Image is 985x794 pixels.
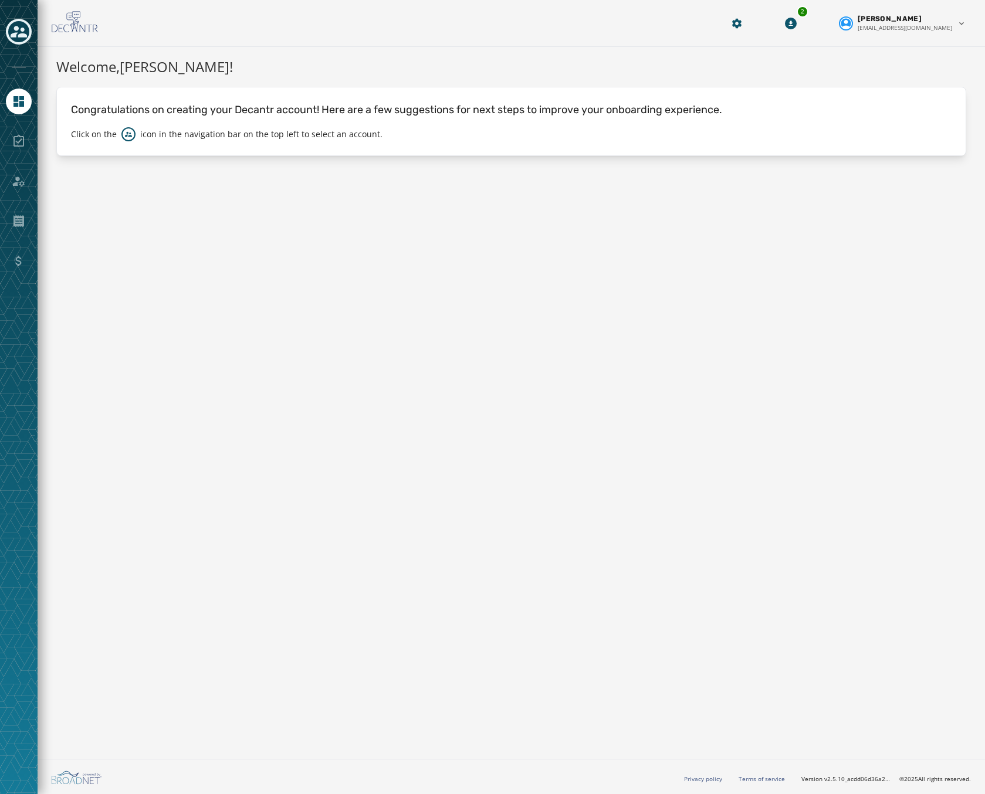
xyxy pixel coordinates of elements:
button: Toggle account select drawer [6,19,32,45]
p: Click on the [71,128,117,140]
button: Manage global settings [726,13,747,34]
span: [PERSON_NAME] [858,14,922,23]
span: v2.5.10_acdd06d36a2d477687e21de5ea907d8c03850ae9 [824,775,890,783]
button: User settings [834,9,971,37]
span: © 2025 All rights reserved. [899,775,971,783]
button: Download Menu [780,13,801,34]
h1: Welcome, [PERSON_NAME] ! [56,56,966,77]
span: Version [801,775,890,783]
span: [EMAIL_ADDRESS][DOMAIN_NAME] [858,23,952,32]
p: icon in the navigation bar on the top left to select an account. [140,128,383,140]
a: Terms of service [739,775,785,783]
p: Congratulations on creating your Decantr account! Here are a few suggestions for next steps to im... [71,101,952,118]
a: Navigate to Home [6,89,32,114]
div: 2 [797,6,808,18]
a: Privacy policy [684,775,722,783]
